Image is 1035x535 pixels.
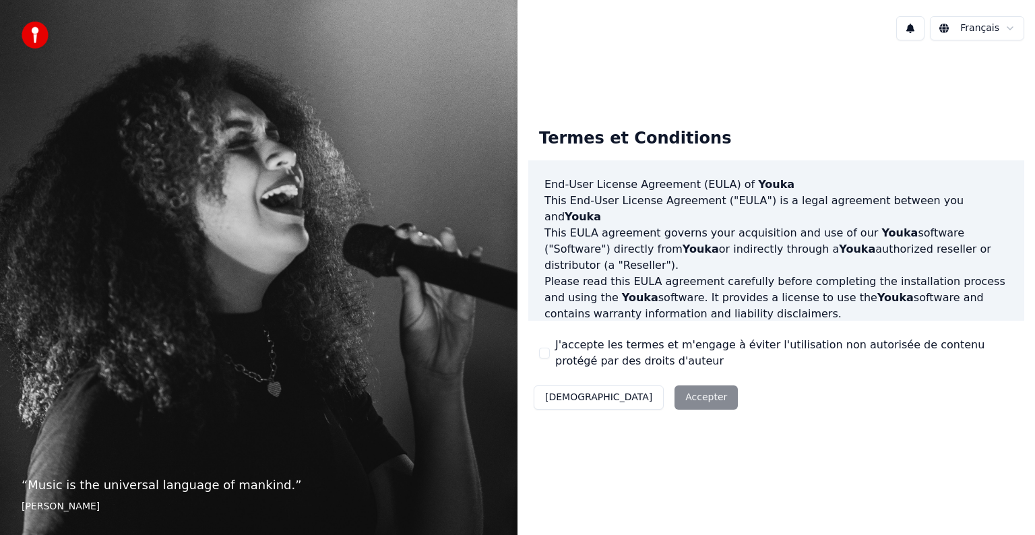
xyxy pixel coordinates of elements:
[565,210,601,223] span: Youka
[544,274,1008,322] p: Please read this EULA agreement carefully before completing the installation process and using th...
[622,291,658,304] span: Youka
[22,476,496,495] p: “ Music is the universal language of mankind. ”
[758,178,794,191] span: Youka
[877,291,914,304] span: Youka
[544,225,1008,274] p: This EULA agreement governs your acquisition and use of our software ("Software") directly from o...
[544,177,1008,193] h3: End-User License Agreement (EULA) of
[528,117,742,160] div: Termes et Conditions
[534,385,664,410] button: [DEMOGRAPHIC_DATA]
[839,243,875,255] span: Youka
[22,22,49,49] img: youka
[544,193,1008,225] p: This End-User License Agreement ("EULA") is a legal agreement between you and
[22,500,496,513] footer: [PERSON_NAME]
[683,243,719,255] span: Youka
[881,226,918,239] span: Youka
[555,337,1013,369] label: J'accepte les termes et m'engage à éviter l'utilisation non autorisée de contenu protégé par des ...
